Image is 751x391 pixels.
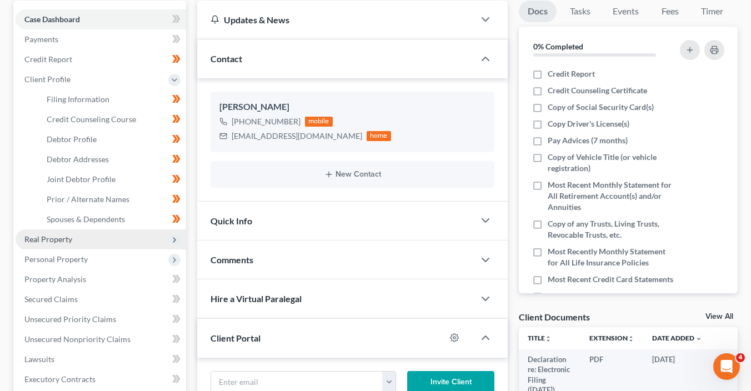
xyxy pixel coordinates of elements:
a: Date Added expand_more [652,334,702,342]
a: Prior / Alternate Names [38,189,186,209]
a: Joint Debtor Profile [38,169,186,189]
a: Debtor Addresses [38,149,186,169]
span: Client Profile [24,74,71,84]
span: Unsecured Priority Claims [24,314,116,324]
div: [PHONE_NUMBER] [232,116,301,127]
span: Debtor Addresses [47,154,109,164]
div: home [367,131,391,141]
span: Property Analysis [24,274,86,284]
span: Joint Debtor Profile [47,174,116,184]
div: mobile [305,117,333,127]
div: Updates & News [211,14,461,26]
span: Bills/Invoices/Statements/Collection Letters/Creditor Correspondence [548,290,673,313]
div: Client Documents [519,311,590,323]
div: [EMAIL_ADDRESS][DOMAIN_NAME] [232,131,362,142]
span: Credit Report [24,54,72,64]
a: Credit Report [16,49,186,69]
strong: 0% Completed [533,42,583,51]
span: Personal Property [24,254,88,264]
span: Most Recently Monthly Statement for All Life Insurance Policies [548,246,673,268]
i: unfold_more [545,335,552,342]
span: Credit Report [548,68,595,79]
span: Credit Counseling Course [47,114,136,124]
a: Titleunfold_more [528,334,552,342]
span: Most Recent Credit Card Statements [548,274,673,285]
span: Real Property [24,234,72,244]
a: Docs [519,1,557,22]
span: Prior / Alternate Names [47,194,129,204]
div: [PERSON_NAME] [219,101,485,114]
a: Spouses & Dependents [38,209,186,229]
span: Client Portal [211,333,261,343]
span: Copy of any Trusts, Living Trusts, Revocable Trusts, etc. [548,218,673,240]
a: Fees [652,1,688,22]
a: Tasks [561,1,599,22]
a: Case Dashboard [16,9,186,29]
a: View All [705,313,733,320]
a: Executory Contracts [16,369,186,389]
span: Copy of Social Security Card(s) [548,102,654,113]
span: Debtor Profile [47,134,97,144]
a: Extensionunfold_more [589,334,634,342]
span: Comments [211,254,253,265]
a: Timer [692,1,732,22]
a: Payments [16,29,186,49]
span: Payments [24,34,58,44]
span: Most Recent Monthly Statement for All Retirement Account(s) and/or Annuities [548,179,673,213]
span: Hire a Virtual Paralegal [211,293,302,304]
a: Secured Claims [16,289,186,309]
span: Case Dashboard [24,14,80,24]
span: Lawsuits [24,354,54,364]
span: 4 [736,353,745,362]
a: Debtor Profile [38,129,186,149]
span: Filing Information [47,94,109,104]
span: Quick Info [211,215,252,226]
iframe: Intercom live chat [713,353,740,380]
span: Secured Claims [24,294,78,304]
a: Lawsuits [16,349,186,369]
span: Executory Contracts [24,374,96,384]
span: Pay Advices (7 months) [548,135,628,146]
span: Unsecured Nonpriority Claims [24,334,131,344]
span: Copy Driver's License(s) [548,118,629,129]
a: Credit Counseling Course [38,109,186,129]
a: Property Analysis [16,269,186,289]
i: unfold_more [628,335,634,342]
a: Filing Information [38,89,186,109]
i: expand_more [695,335,702,342]
a: Events [604,1,648,22]
a: Unsecured Nonpriority Claims [16,329,186,349]
span: Spouses & Dependents [47,214,125,224]
a: Unsecured Priority Claims [16,309,186,329]
span: Contact [211,53,242,64]
button: New Contact [219,170,485,179]
span: Credit Counseling Certificate [548,85,647,96]
span: Copy of Vehicle Title (or vehicle registration) [548,152,673,174]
